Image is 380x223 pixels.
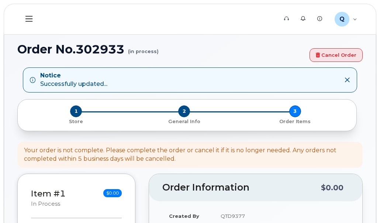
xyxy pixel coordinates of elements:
[132,118,237,125] p: General Info
[24,117,129,125] a: 1 Store
[31,188,66,199] a: Item #1
[24,146,356,163] div: Your order is not complete. Please complete the order or cancel it if it is no longer needed. Any...
[17,43,306,56] h1: Order No.302933
[310,48,363,62] a: Cancel Order
[162,182,321,193] h2: Order Information
[27,118,126,125] p: Store
[103,189,122,197] span: $0.00
[178,105,190,117] span: 2
[70,105,82,117] span: 1
[128,43,159,54] small: (in process)
[321,181,343,195] div: $0.00
[31,201,60,207] small: in process
[169,213,199,219] strong: Created By
[129,117,240,125] a: 2 General Info
[40,72,107,88] div: Successfully updated...
[40,72,107,80] strong: Notice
